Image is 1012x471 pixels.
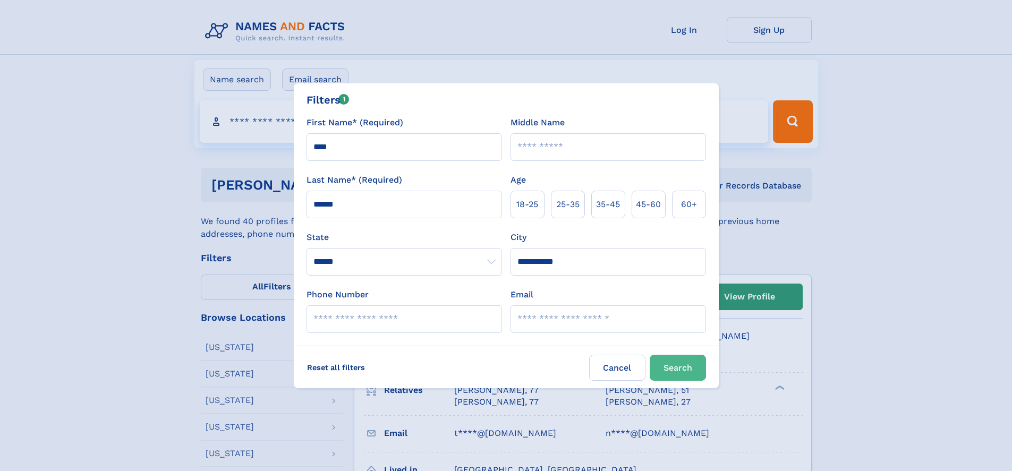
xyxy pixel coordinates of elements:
[307,231,502,244] label: State
[511,116,565,129] label: Middle Name
[307,116,403,129] label: First Name* (Required)
[650,355,706,381] button: Search
[596,198,620,211] span: 35‑45
[511,231,526,244] label: City
[307,288,369,301] label: Phone Number
[307,174,402,186] label: Last Name* (Required)
[556,198,580,211] span: 25‑35
[511,288,533,301] label: Email
[300,355,372,380] label: Reset all filters
[589,355,645,381] label: Cancel
[511,174,526,186] label: Age
[681,198,697,211] span: 60+
[307,92,350,108] div: Filters
[636,198,661,211] span: 45‑60
[516,198,538,211] span: 18‑25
